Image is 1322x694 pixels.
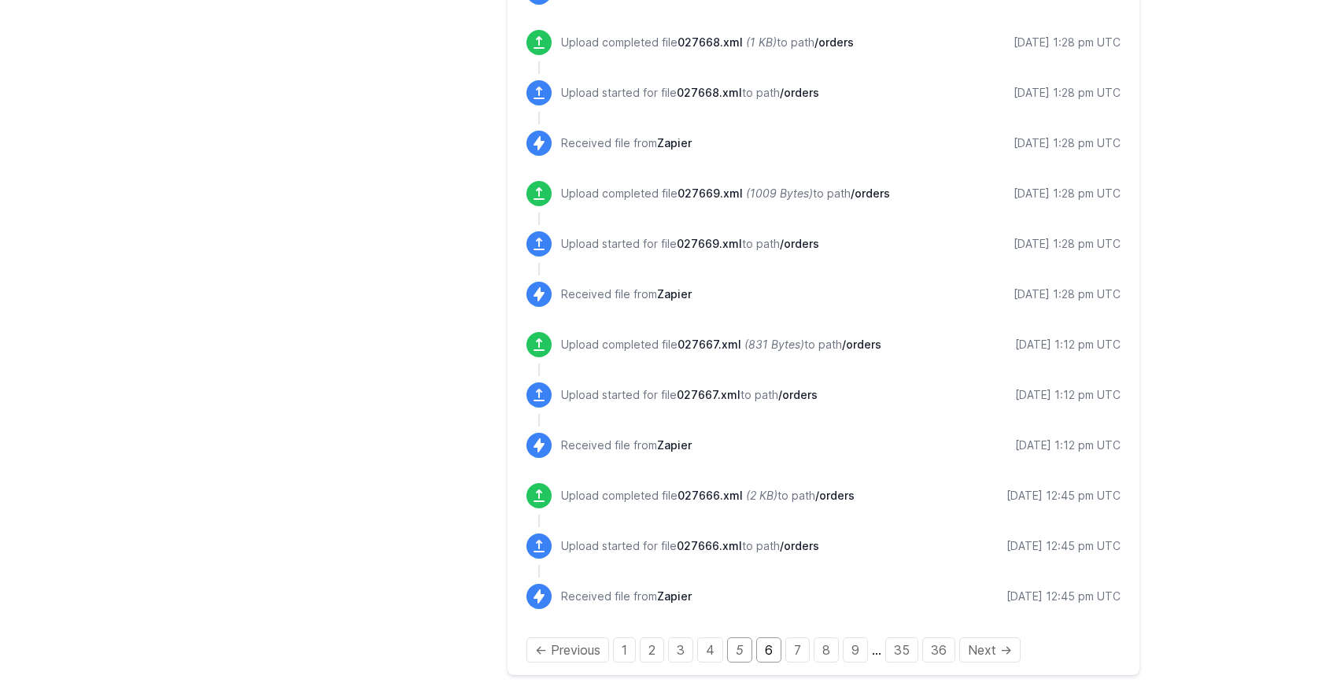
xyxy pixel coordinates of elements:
[677,388,740,401] span: 027667.xml
[678,338,741,351] span: 027667.xml
[1014,35,1121,50] div: [DATE] 1:28 pm UTC
[780,237,819,250] span: /orders
[657,136,692,150] span: Zapier
[561,35,854,50] p: Upload completed file to path
[613,637,636,663] a: Page 1
[526,637,609,663] a: Previous page
[851,186,890,200] span: /orders
[677,539,742,552] span: 027666.xml
[561,437,692,453] p: Received file from
[561,135,692,151] p: Received file from
[561,85,819,101] p: Upload started for file to path
[1006,538,1121,554] div: [DATE] 12:45 pm UTC
[561,488,855,504] p: Upload completed file to path
[561,286,692,302] p: Received file from
[814,35,854,49] span: /orders
[1014,135,1121,151] div: [DATE] 1:28 pm UTC
[561,337,881,353] p: Upload completed file to path
[843,637,868,663] a: Page 9
[922,637,955,663] a: Page 36
[657,287,692,301] span: Zapier
[778,388,818,401] span: /orders
[814,637,839,663] a: Page 8
[746,35,777,49] i: (1 KB)
[657,589,692,603] span: Zapier
[561,236,819,252] p: Upload started for file to path
[526,640,1121,659] div: Pagination
[1014,236,1121,252] div: [DATE] 1:28 pm UTC
[1015,437,1121,453] div: [DATE] 1:12 pm UTC
[1006,589,1121,604] div: [DATE] 12:45 pm UTC
[561,387,818,403] p: Upload started for file to path
[677,237,742,250] span: 027669.xml
[1014,286,1121,302] div: [DATE] 1:28 pm UTC
[727,637,752,663] em: Page 5
[677,86,742,99] span: 027668.xml
[1243,615,1303,675] iframe: Drift Widget Chat Controller
[668,637,693,663] a: Page 3
[657,438,692,452] span: Zapier
[1015,337,1121,353] div: [DATE] 1:12 pm UTC
[561,186,890,201] p: Upload completed file to path
[780,86,819,99] span: /orders
[678,186,743,200] span: 027669.xml
[885,637,918,663] a: Page 35
[1014,186,1121,201] div: [DATE] 1:28 pm UTC
[1014,85,1121,101] div: [DATE] 1:28 pm UTC
[561,538,819,554] p: Upload started for file to path
[842,338,881,351] span: /orders
[678,489,743,502] span: 027666.xml
[640,637,664,663] a: Page 2
[746,489,777,502] i: (2 KB)
[1006,488,1121,504] div: [DATE] 12:45 pm UTC
[872,642,881,658] span: …
[756,637,781,663] a: Page 6
[678,35,743,49] span: 027668.xml
[697,637,723,663] a: Page 4
[959,637,1021,663] a: Next page
[561,589,692,604] p: Received file from
[815,489,855,502] span: /orders
[785,637,810,663] a: Page 7
[1015,387,1121,403] div: [DATE] 1:12 pm UTC
[746,186,813,200] i: (1009 Bytes)
[780,539,819,552] span: /orders
[744,338,804,351] i: (831 Bytes)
